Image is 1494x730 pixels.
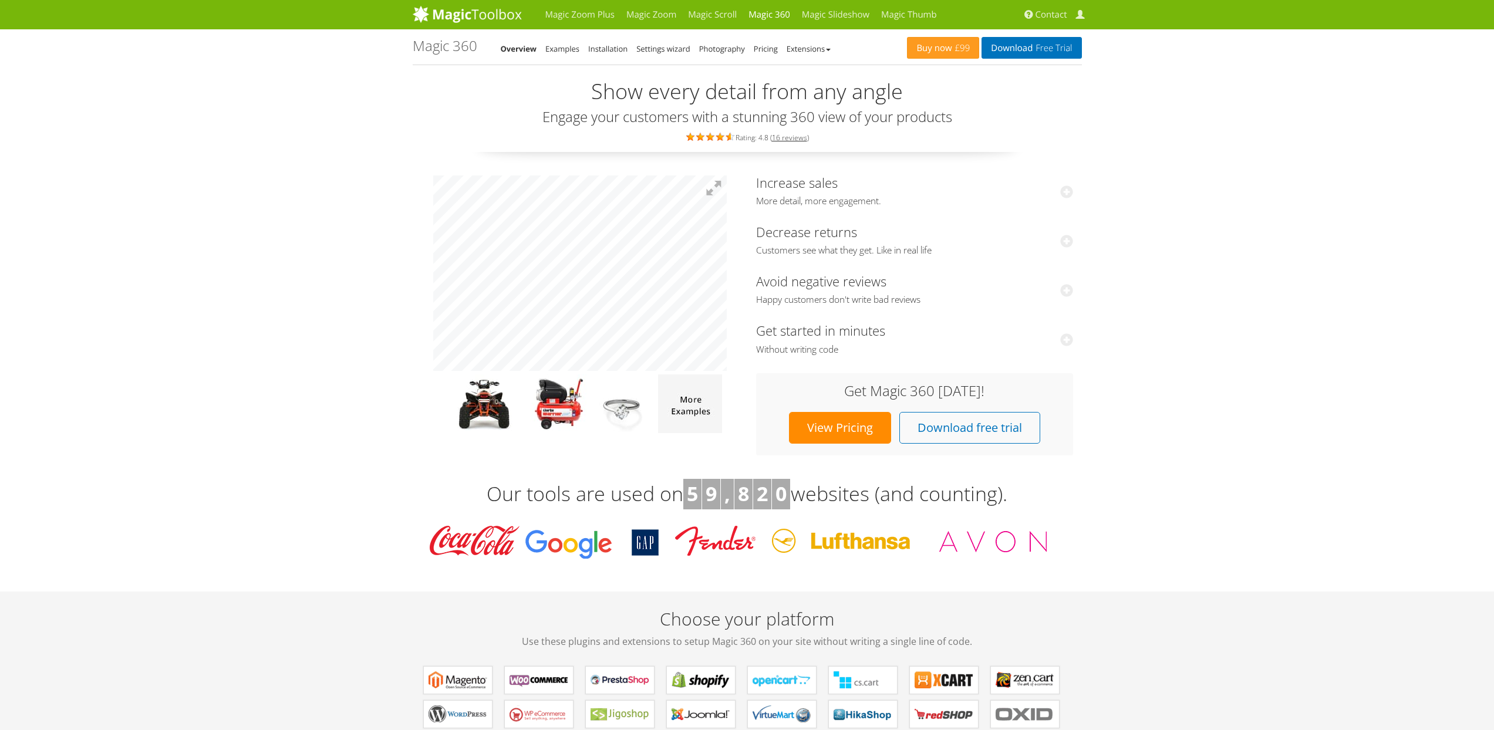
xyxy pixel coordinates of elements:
span: Free Trial [1033,43,1072,53]
a: Magic 360 for Jigoshop [585,700,655,728]
b: Magic 360 for Jigoshop [591,705,649,723]
a: Buy now£99 [907,37,979,59]
a: Magic 360 for Shopify [666,666,736,694]
a: Decrease returnsCustomers see what they get. Like in real life [756,223,1073,256]
a: Magic 360 for Joomla [666,700,736,728]
h2: Show every detail from any angle [413,80,1082,103]
img: MagicToolbox.com - Image tools for your website [413,5,522,23]
a: Settings wizard [636,43,690,54]
b: , [724,480,730,507]
b: Magic 360 for WP e-Commerce [510,705,568,723]
b: 0 [775,480,787,507]
span: Use these plugins and extensions to setup Magic 360 on your site without writing a single line of... [413,634,1082,648]
a: Magic 360 for Zen Cart [990,666,1060,694]
a: Magic 360 for OXID [990,700,1060,728]
a: Magic 360 for WP e-Commerce [504,700,574,728]
b: 2 [757,480,768,507]
b: Magic 360 for CS-Cart [834,671,892,689]
span: £99 [952,43,970,53]
b: Magic 360 for Zen Cart [996,671,1054,689]
h3: Our tools are used on websites (and counting). [413,479,1082,509]
b: 9 [706,480,717,507]
a: Magic 360 for redSHOP [909,700,979,728]
a: Get started in minutesWithout writing code [756,322,1073,355]
b: Magic 360 for Magento [429,671,487,689]
b: Magic 360 for Shopify [672,671,730,689]
span: Happy customers don't write bad reviews [756,294,1073,306]
a: Increase salesMore detail, more engagement. [756,174,1073,207]
b: 5 [687,480,698,507]
div: Rating: 4.8 ( ) [413,130,1082,143]
a: Examples [545,43,579,54]
a: Magic 360 for Magento [423,666,493,694]
b: Magic 360 for Joomla [672,705,730,723]
span: Contact [1036,9,1067,21]
a: Extensions [787,43,831,54]
h3: Engage your customers with a stunning 360 view of your products [413,109,1082,124]
b: Magic 360 for OpenCart [753,671,811,689]
b: Magic 360 for VirtueMart [753,705,811,723]
a: Magic 360 for VirtueMart [747,700,817,728]
b: Magic 360 for OXID [996,705,1054,723]
b: Magic 360 for X-Cart [915,671,973,689]
span: Without writing code [756,344,1073,356]
b: Magic 360 for redSHOP [915,705,973,723]
a: DownloadFree Trial [982,37,1081,59]
b: Magic 360 for WooCommerce [510,671,568,689]
h2: Choose your platform [413,609,1082,648]
a: Avoid negative reviewsHappy customers don't write bad reviews [756,272,1073,306]
a: Magic 360 for WooCommerce [504,666,574,694]
a: Photography [699,43,745,54]
h1: Magic 360 [413,38,477,53]
h3: Get Magic 360 [DATE]! [768,383,1061,398]
a: Magic 360 for OpenCart [747,666,817,694]
a: Magic 360 for HikaShop [828,700,898,728]
b: Magic 360 for WordPress [429,705,487,723]
img: more magic 360 demos [658,374,722,433]
a: Magic 360 for WordPress [423,700,493,728]
b: Magic 360 for PrestaShop [591,671,649,689]
span: More detail, more engagement. [756,195,1073,207]
b: Magic 360 for HikaShop [834,705,892,723]
b: 8 [738,480,749,507]
a: 16 reviews [772,133,807,143]
a: Installation [588,43,628,54]
span: Customers see what they get. Like in real life [756,245,1073,256]
a: Magic 360 for CS-Cart [828,666,898,694]
a: Download free trial [899,412,1040,444]
a: Pricing [754,43,778,54]
a: Overview [501,43,537,54]
a: Magic 360 for X-Cart [909,666,979,694]
a: View Pricing [789,412,891,444]
img: Magic Toolbox Customers [421,521,1073,562]
a: Magic 360 for PrestaShop [585,666,655,694]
